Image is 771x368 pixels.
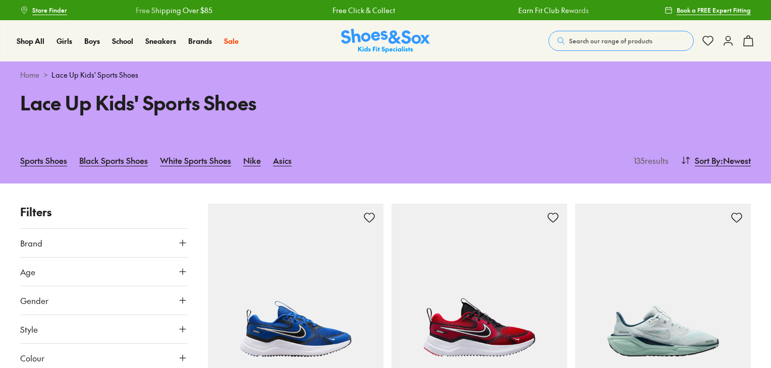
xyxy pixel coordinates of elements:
span: : Newest [721,154,751,166]
a: Black Sports Shoes [79,149,148,171]
span: Gender [20,294,48,306]
a: Free Click & Collect [332,5,395,16]
span: Search our range of products [569,36,652,45]
a: Book a FREE Expert Fitting [665,1,751,19]
button: Search our range of products [548,31,694,51]
span: Sort By [695,154,721,166]
a: Home [20,70,39,80]
span: Colour [20,352,44,364]
a: Girls [57,36,72,46]
p: Filters [20,204,188,220]
a: Shop All [17,36,44,46]
a: Brands [188,36,212,46]
a: Sale [224,36,239,46]
a: School [112,36,133,46]
span: Brand [20,237,42,249]
a: Earn Fit Club Rewards [518,5,588,16]
div: > [20,70,751,80]
a: Free Shipping Over $85 [135,5,212,16]
h1: Lace Up Kids' Sports Shoes [20,88,373,117]
button: Brand [20,229,188,257]
a: Boys [84,36,100,46]
button: Gender [20,286,188,315]
button: Age [20,258,188,286]
span: Age [20,266,35,278]
a: Store Finder [20,1,67,19]
span: Store Finder [32,6,67,15]
span: Lace Up Kids' Sports Shoes [51,70,138,80]
p: 135 results [630,154,669,166]
span: Style [20,323,38,335]
a: Sports Shoes [20,149,67,171]
a: Shoes & Sox [341,29,430,53]
img: SNS_Logo_Responsive.svg [341,29,430,53]
a: Nike [243,149,261,171]
button: Sort By:Newest [681,149,751,171]
a: Asics [273,149,292,171]
button: Style [20,315,188,343]
a: White Sports Shoes [160,149,231,171]
span: Book a FREE Expert Fitting [677,6,751,15]
a: Sneakers [145,36,176,46]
